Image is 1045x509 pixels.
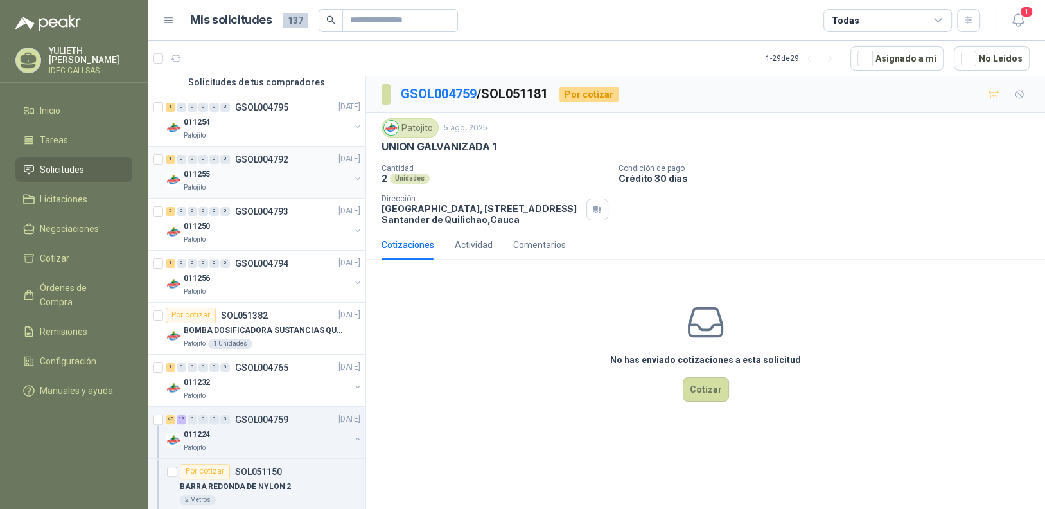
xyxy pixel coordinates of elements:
div: 0 [188,259,197,268]
div: 0 [220,207,230,216]
button: 1 [1006,9,1030,32]
div: 1 [166,155,175,164]
div: 0 [220,415,230,424]
a: Inicio [15,98,132,123]
div: 0 [209,207,219,216]
button: Cotizar [683,377,729,402]
span: Negociaciones [40,222,99,236]
p: / SOL051181 [401,84,549,104]
p: Dirección [382,194,581,203]
img: Company Logo [166,380,181,396]
a: 1 0 0 0 0 0 GSOL004795[DATE] Company Logo011254Patojito [166,100,363,141]
img: Company Logo [166,328,181,344]
span: Inicio [40,103,60,118]
p: UNION GALVANIZADA 1 [382,140,496,154]
a: 1 0 0 0 0 0 GSOL004794[DATE] Company Logo011256Patojito [166,256,363,297]
div: Solicitudes de tus compradores [148,70,365,94]
div: 0 [209,363,219,372]
div: Actividad [455,238,493,252]
a: Licitaciones [15,187,132,211]
a: Manuales y ayuda [15,379,132,403]
div: Por cotizar [166,308,216,323]
div: 45 [166,415,175,424]
p: BARRA REDONDA DE NYLON 2 [180,481,291,493]
div: 0 [177,259,186,268]
span: Tareas [40,133,68,147]
img: Company Logo [166,433,181,448]
div: Cotizaciones [382,238,434,252]
p: 011250 [184,220,210,233]
div: 0 [188,155,197,164]
span: Solicitudes [40,163,84,177]
p: GSOL004765 [235,363,288,372]
div: 0 [209,155,219,164]
p: Patojito [184,130,206,141]
div: 0 [220,155,230,164]
div: 0 [209,103,219,112]
a: 5 0 0 0 0 0 GSOL004793[DATE] Company Logo011250Patojito [166,204,363,245]
div: 0 [198,363,208,372]
p: Crédito 30 días [619,173,1040,184]
p: [DATE] [338,309,360,321]
p: [DATE] [338,153,360,165]
div: 0 [188,415,197,424]
p: Patojito [184,391,206,401]
p: [DATE] [338,101,360,113]
div: 0 [188,103,197,112]
div: Comentarios [513,238,566,252]
p: [DATE] [338,205,360,217]
p: 011254 [184,116,210,129]
div: Unidades [390,174,430,184]
div: 13 [177,415,186,424]
img: Logo peakr [15,15,81,31]
p: 011255 [184,168,210,181]
button: No Leídos [954,46,1030,71]
div: 0 [220,363,230,372]
a: Tareas [15,128,132,152]
p: [DATE] [338,413,360,425]
img: Company Logo [384,121,398,135]
div: 1 - 29 de 29 [766,48,840,69]
p: 011232 [184,377,210,389]
div: Todas [832,13,859,28]
span: Cotizar [40,251,69,265]
div: Por cotizar [559,87,619,102]
div: 0 [177,103,186,112]
p: GSOL004792 [235,155,288,164]
div: 0 [177,207,186,216]
a: Por cotizarSOL051382[DATE] Company LogoBOMBA DOSIFICADORA SUSTANCIAS QUIMICASPatojito1 Unidades [148,303,365,355]
span: 1 [1019,6,1033,18]
a: Configuración [15,349,132,373]
span: Órdenes de Compra [40,281,120,309]
p: 5 ago, 2025 [444,122,487,134]
div: 0 [177,155,186,164]
button: Asignado a mi [850,46,944,71]
div: 1 [166,363,175,372]
a: 1 0 0 0 0 0 GSOL004792[DATE] Company Logo011255Patojito [166,152,363,193]
div: Patojito [382,118,439,138]
div: 0 [220,103,230,112]
div: 0 [220,259,230,268]
img: Company Logo [166,224,181,240]
div: 0 [177,363,186,372]
a: 45 13 0 0 0 0 GSOL004759[DATE] Company Logo011224Patojito [166,412,363,453]
div: 0 [188,363,197,372]
div: 0 [209,259,219,268]
span: 137 [283,13,308,28]
img: Company Logo [166,276,181,292]
p: [DATE] [338,257,360,269]
div: 2 Metros [180,495,216,505]
img: Company Logo [166,172,181,188]
p: GSOL004759 [235,415,288,424]
span: Remisiones [40,325,87,339]
p: GSOL004793 [235,207,288,216]
span: Licitaciones [40,192,87,206]
p: Patojito [184,183,206,193]
div: Por cotizar [180,464,230,479]
div: 0 [198,155,208,164]
img: Company Logo [166,120,181,136]
p: Patojito [184,339,206,349]
p: [GEOGRAPHIC_DATA], [STREET_ADDRESS] Santander de Quilichao , Cauca [382,203,581,225]
p: Cantidad [382,164,608,173]
div: 0 [188,207,197,216]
